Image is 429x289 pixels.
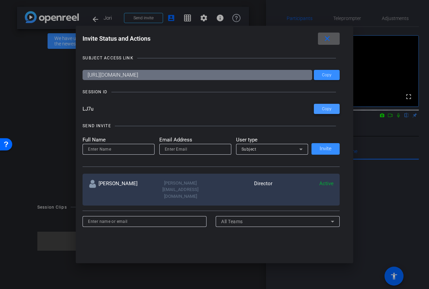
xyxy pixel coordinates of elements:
mat-label: User type [236,136,308,144]
span: Copy [322,73,332,78]
mat-label: Email Address [159,136,231,144]
div: [PERSON_NAME] [89,180,150,200]
div: Director [211,180,272,200]
input: Enter Email [165,145,226,153]
mat-icon: close [323,35,332,43]
div: Invite Status and Actions [83,33,340,45]
openreel-title-line: SUBJECT ACCESS LINK [83,55,340,61]
input: Enter name or email [88,217,201,226]
div: SEND INVITE [83,122,111,129]
button: Copy [314,104,340,114]
input: Enter Name [88,145,149,153]
div: SUBJECT ACCESS LINK [83,55,133,61]
span: All Teams [221,219,243,224]
span: Subject [242,147,256,152]
div: SESSION ID [83,89,107,95]
openreel-title-line: SEND INVITE [83,122,340,129]
span: Copy [322,107,332,112]
button: Copy [314,70,340,80]
span: Active [319,180,334,187]
div: [PERSON_NAME][EMAIL_ADDRESS][DOMAIN_NAME] [150,180,211,200]
openreel-title-line: SESSION ID [83,89,340,95]
mat-label: Full Name [83,136,155,144]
